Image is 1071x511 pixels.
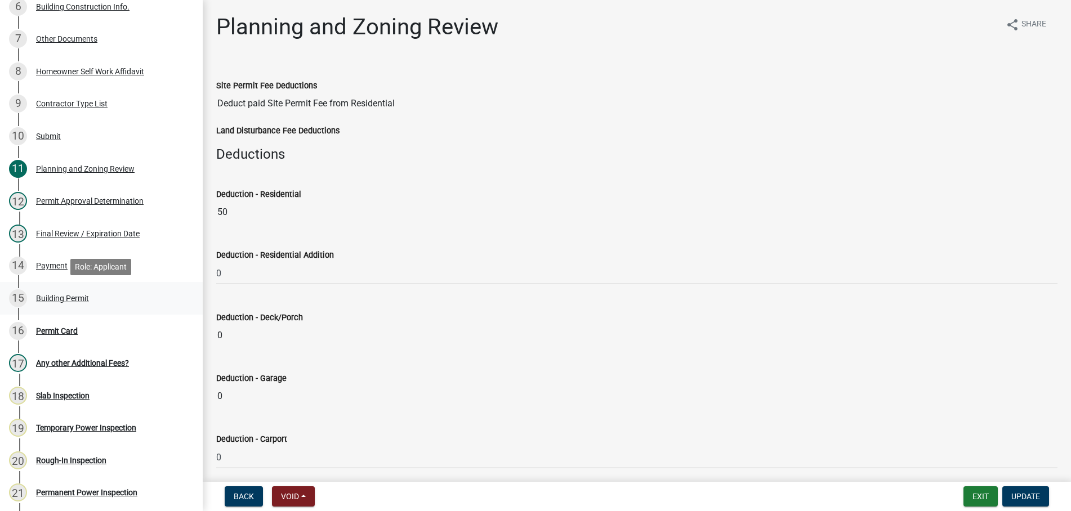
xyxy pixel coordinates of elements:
[9,451,27,469] div: 20
[997,14,1055,35] button: shareShare
[9,354,27,372] div: 17
[9,225,27,243] div: 13
[9,257,27,275] div: 14
[36,165,135,173] div: Planning and Zoning Review
[70,259,131,275] div: Role: Applicant
[36,424,136,432] div: Temporary Power Inspection
[9,387,27,405] div: 18
[9,289,27,307] div: 15
[272,486,315,506] button: Void
[9,483,27,501] div: 21
[36,230,140,237] div: Final Review / Expiration Date
[1006,18,1019,32] i: share
[225,486,263,506] button: Back
[36,197,144,205] div: Permit Approval Determination
[9,30,27,48] div: 7
[36,68,144,75] div: Homeowner Self Work Affidavit
[9,192,27,210] div: 12
[36,327,78,335] div: Permit Card
[216,14,498,41] h1: Planning and Zoning Review
[36,294,89,302] div: Building Permit
[9,95,27,113] div: 9
[216,436,287,443] label: Deduction - Carport
[36,100,108,107] div: Contractor Type List
[36,35,97,43] div: Other Documents
[9,160,27,178] div: 11
[216,314,303,322] label: Deduction - Deck/Porch
[36,132,61,140] div: Submit
[36,392,90,400] div: Slab Inspection
[1002,486,1049,506] button: Update
[216,252,334,259] label: Deduction - Residential Addition
[36,262,68,270] div: Payment
[216,82,317,90] label: Site Permit Fee Deductions
[9,419,27,437] div: 19
[216,191,301,199] label: Deduction - Residential
[234,492,254,501] span: Back
[36,359,129,367] div: Any other Additional Fees?
[216,375,287,383] label: Deduction - Garage
[281,492,299,501] span: Void
[1011,492,1040,501] span: Update
[216,146,1057,163] h4: Deductions
[1021,18,1046,32] span: Share
[36,488,137,496] div: Permanent Power Inspection
[9,127,27,145] div: 10
[36,3,130,11] div: Building Construction Info.
[963,486,998,506] button: Exit
[216,127,340,135] label: Land Disturbance Fee Deductions
[9,322,27,340] div: 16
[36,456,106,464] div: Rough-In Inspection
[9,62,27,80] div: 8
